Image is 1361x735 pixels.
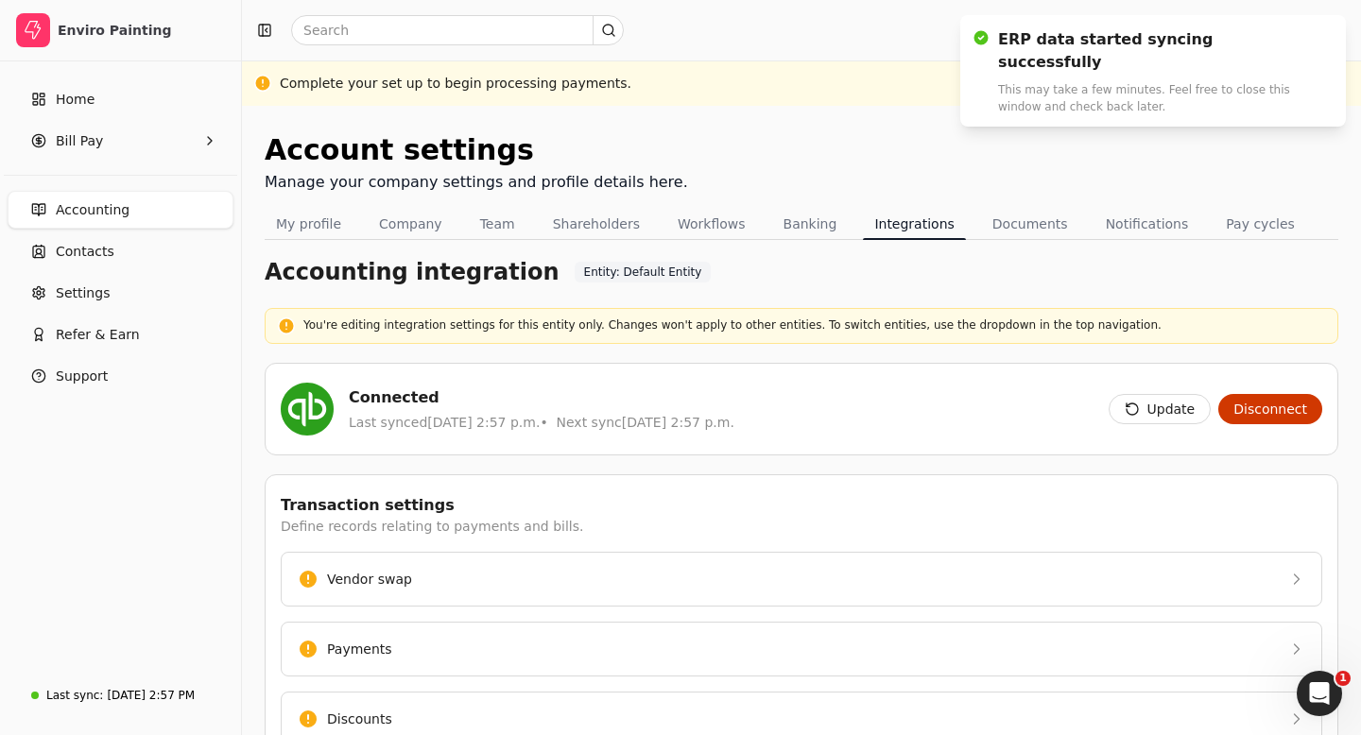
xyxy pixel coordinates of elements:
[56,242,114,262] span: Contacts
[265,128,688,171] div: Account settings
[8,191,233,229] a: Accounting
[265,255,560,289] h1: Accounting integration
[281,494,1322,517] div: Transaction settings
[368,209,454,239] button: Company
[56,325,140,345] span: Refer & Earn
[542,209,651,239] button: Shareholders
[981,209,1079,239] button: Documents
[327,709,392,729] div: Discounts
[303,316,1300,333] p: You're editing integration settings for this entity only. Changes won't apply to other entities. ...
[8,316,233,353] button: Refer & Earn
[8,678,233,712] a: Last sync:[DATE] 2:57 PM
[56,367,108,386] span: Support
[107,687,195,704] div: [DATE] 2:57 PM
[666,209,757,239] button: Workflows
[58,21,225,40] div: Enviro Painting
[291,15,624,45] input: Search
[281,517,1322,537] div: Define records relating to payments and bills.
[265,209,353,239] button: My profile
[56,200,129,220] span: Accounting
[1094,209,1200,239] button: Notifications
[56,131,103,151] span: Bill Pay
[469,209,526,239] button: Team
[1109,394,1212,424] button: Update
[281,552,1322,607] button: Vendor swap
[56,90,95,110] span: Home
[1218,394,1322,424] button: Disconnect
[8,357,233,395] button: Support
[8,122,233,160] button: Bill Pay
[584,264,702,281] span: Entity: Default Entity
[327,570,412,590] div: Vendor swap
[8,232,233,270] a: Contacts
[46,687,103,704] div: Last sync:
[265,209,1338,240] nav: Tabs
[349,386,1094,409] div: Connected
[1297,671,1342,716] iframe: Intercom live chat
[281,622,1322,676] button: Payments
[1335,671,1351,686] span: 1
[863,209,965,239] button: Integrations
[56,283,110,303] span: Settings
[280,74,631,94] div: Complete your set up to begin processing payments.
[1215,209,1306,239] button: Pay cycles
[265,171,688,194] div: Manage your company settings and profile details here.
[998,28,1308,74] div: ERP data started syncing successfully
[327,640,392,659] div: Payments
[8,80,233,118] a: Home
[349,413,1094,433] div: Last synced [DATE] 2:57 p.m. • Next sync [DATE] 2:57 p.m.
[772,209,849,239] button: Banking
[998,81,1308,115] div: This may take a few minutes. Feel free to close this window and check back later.
[8,274,233,312] a: Settings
